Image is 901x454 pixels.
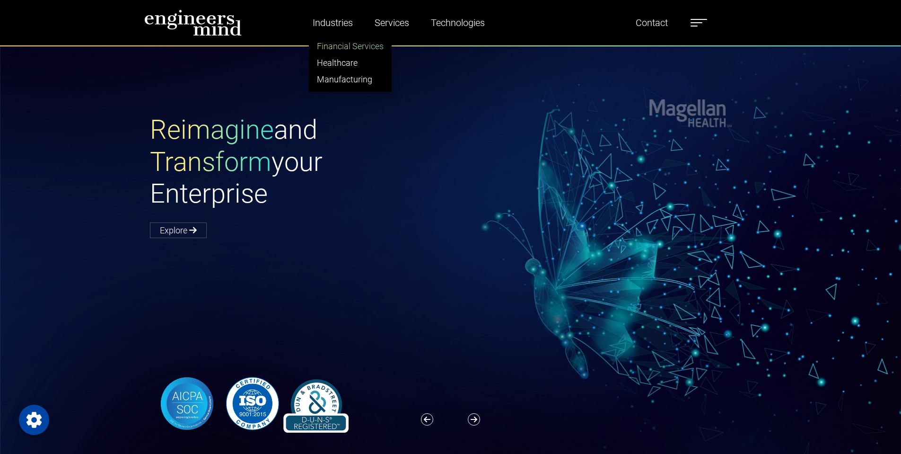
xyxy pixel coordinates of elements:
h1: and your Enterprise [150,114,451,210]
a: Contact [632,12,672,34]
a: Services [371,12,413,34]
img: banner-logo [150,374,354,433]
ul: Industries [309,34,392,92]
a: Financial Services [309,38,391,54]
span: Reimagine [150,114,274,145]
img: logo [144,9,242,36]
span: Transform [150,146,271,178]
a: Manufacturing [309,71,391,88]
a: Explore [150,223,207,238]
a: Healthcare [309,54,391,71]
a: Industries [309,12,357,34]
a: Technologies [427,12,489,34]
